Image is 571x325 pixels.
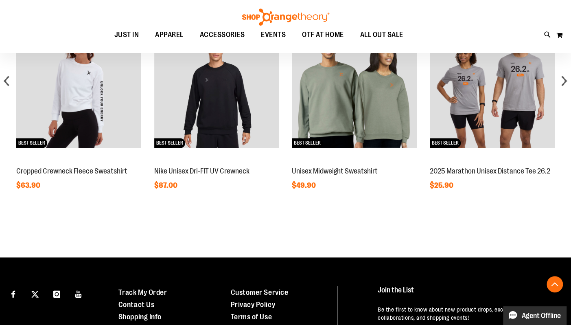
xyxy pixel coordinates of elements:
[378,286,556,301] h4: Join the List
[31,290,39,298] img: Twitter
[16,167,127,175] a: Cropped Crewneck Fleece Sweatshirt
[50,286,64,300] a: Visit our Instagram page
[72,286,86,300] a: Visit our Youtube page
[118,300,154,308] a: Contact Us
[292,138,323,148] span: BEST SELLER
[547,276,563,292] button: Back To Top
[292,23,417,148] img: Unisex Midweight Sweatshirt
[118,288,167,296] a: Track My Order
[154,167,249,175] a: Nike Unisex Dri-FIT UV Crewneck
[231,300,275,308] a: Privacy Policy
[28,286,42,300] a: Visit our X page
[360,26,403,44] span: ALL OUT SALE
[6,286,20,300] a: Visit our Facebook page
[154,138,185,148] span: BEST SELLER
[430,158,555,165] a: 2025 Marathon Unisex Distance Tee 26.2NEWBEST SELLER
[154,158,279,165] a: Nike Unisex Dri-FIT UV CrewneckNEWBEST SELLER
[292,167,378,175] a: Unisex Midweight Sweatshirt
[292,158,417,165] a: Unisex Midweight SweatshirtNEWBEST SELLER
[114,26,139,44] span: JUST IN
[430,181,455,189] span: $25.90
[155,26,184,44] span: APPAREL
[430,138,461,148] span: BEST SELLER
[261,26,286,44] span: EVENTS
[154,181,179,189] span: $87.00
[430,167,550,175] a: 2025 Marathon Unisex Distance Tee 26.2
[16,158,141,165] a: Cropped Crewneck Fleece SweatshirtNEWBEST SELLER
[292,181,317,189] span: $49.90
[231,288,288,296] a: Customer Service
[378,305,556,321] p: Be the first to know about new product drops, exclusive collaborations, and shopping events!
[118,312,162,321] a: Shopping Info
[522,312,561,320] span: Agent Offline
[16,138,47,148] span: BEST SELLER
[16,181,42,189] span: $63.90
[302,26,344,44] span: OTF AT HOME
[503,306,566,325] button: Agent Offline
[154,23,279,148] img: Nike Unisex Dri-FIT UV Crewneck
[430,23,555,148] img: 2025 Marathon Unisex Distance Tee 26.2
[231,312,272,321] a: Terms of Use
[16,23,141,148] img: Cropped Crewneck Fleece Sweatshirt
[200,26,245,44] span: ACCESSORIES
[241,9,330,26] img: Shop Orangetheory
